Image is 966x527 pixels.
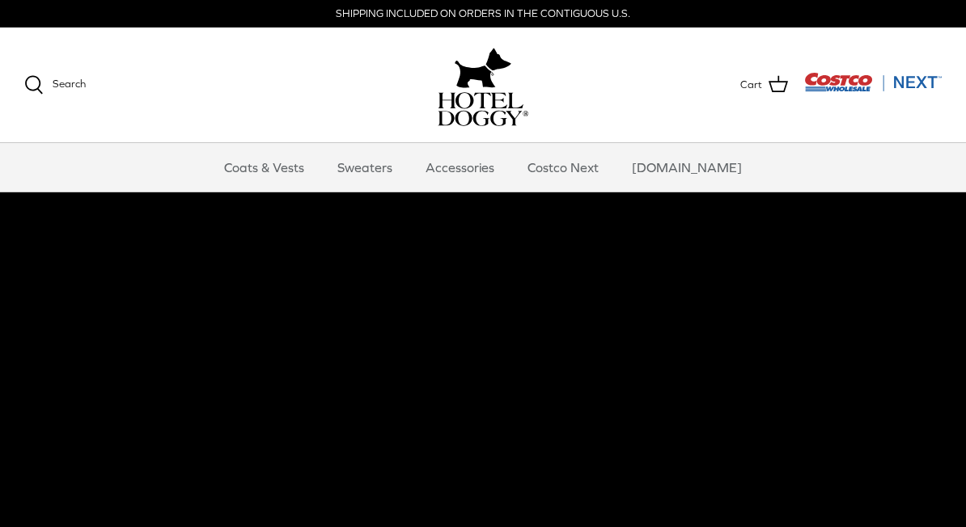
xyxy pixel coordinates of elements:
a: Coats & Vests [210,143,319,192]
a: Sweaters [323,143,407,192]
span: Search [53,78,86,90]
img: Costco Next [804,72,942,92]
a: hoteldoggy.com hoteldoggycom [438,44,528,126]
a: Accessories [411,143,509,192]
img: hoteldoggy.com [455,44,511,92]
span: Cart [740,77,762,94]
a: [DOMAIN_NAME] [617,143,756,192]
a: Cart [740,74,788,95]
a: Costco Next [513,143,613,192]
a: Search [24,75,86,95]
img: hoteldoggycom [438,92,528,126]
a: Visit Costco Next [804,82,942,95]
